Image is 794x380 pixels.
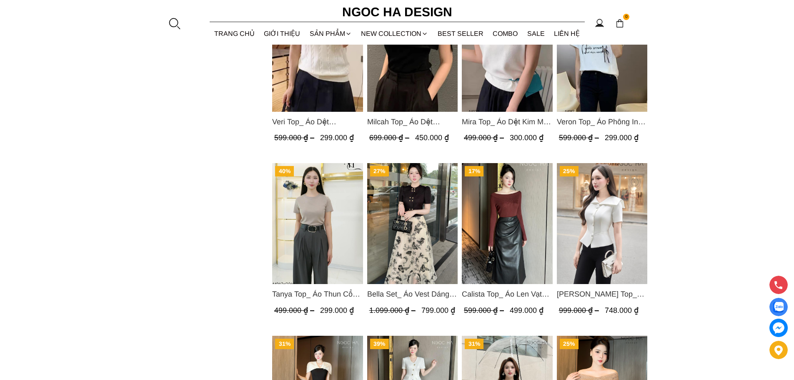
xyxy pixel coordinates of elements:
span: 499.000 ₫ [274,306,316,315]
a: GIỚI THIỆU [259,23,305,45]
span: 599.000 ₫ [274,133,316,142]
span: 300.000 ₫ [510,133,544,142]
span: 748.000 ₫ [604,306,638,315]
a: BEST SELLER [433,23,488,45]
a: NEW COLLECTION [356,23,433,45]
span: 0 [623,14,630,20]
span: Tanya Top_ Áo Thun Cổ Tròn Tay Cộc A1047 [272,288,363,300]
a: Ngoc Ha Design [335,2,460,22]
a: Link to Veron Top_ Áo Phông In Chữ Đính Nơ A1017 [556,116,647,128]
span: Calista Top_ Áo Len Vạt Chéo Vai Tay Dài A954 [462,288,553,300]
a: Link to Calista Top_ Áo Len Vạt Chéo Vai Tay Dài A954 [462,288,553,300]
img: Calista Top_ Áo Len Vạt Chéo Vai Tay Dài A954 [462,163,553,284]
span: 499.000 ₫ [510,306,544,315]
img: img-CART-ICON-ksit0nf1 [615,19,624,28]
a: Link to Tanya Top_ Áo Thun Cổ Tròn Tay Cộc A1047 [272,288,363,300]
span: Veron Top_ Áo Phông In Chữ Đính Nơ A1017 [556,116,647,128]
a: Link to Veri Top_ Áo Dệt Kim Viền Cổ Đính Nơ A1019 [272,116,363,128]
a: Display image [769,298,788,316]
img: Display image [773,302,784,312]
a: Link to Milcah Top_ Áo Dệt Kim Choàng Vai A1049 [367,116,458,128]
a: SALE [523,23,550,45]
span: 499.000 ₫ [464,133,506,142]
span: 699.000 ₫ [369,133,411,142]
span: Mira Top_ Áo Dệt Kim Mix Bèo Cổ Và Tay A1023 [462,116,553,128]
span: 799.000 ₫ [421,306,455,315]
span: 599.000 ₫ [559,133,601,142]
a: Product image - Bella Set_ Áo Vest Dáng Lửng Cúc Đồng, Chân Váy Họa Tiết Bướm A990+CV121 [367,163,458,284]
span: 599.000 ₫ [464,306,506,315]
span: 299.000 ₫ [320,306,354,315]
span: 299.000 ₫ [604,133,638,142]
span: Bella Set_ Áo Vest Dáng Lửng Cúc Đồng, Chân Váy Họa Tiết Bướm A990+CV121 [367,288,458,300]
a: TRANG CHỦ [210,23,260,45]
a: Product image - Fiona Top_ Áo Vest Cách Điệu Cổ Ngang Vạt Chéo Tay Cộc Màu Trắng A936 [556,163,647,284]
a: Product image - Calista Top_ Áo Len Vạt Chéo Vai Tay Dài A954 [462,163,553,284]
a: Product image - Tanya Top_ Áo Thun Cổ Tròn Tay Cộc A1047 [272,163,363,284]
a: Link to Fiona Top_ Áo Vest Cách Điệu Cổ Ngang Vạt Chéo Tay Cộc Màu Trắng A936 [556,288,647,300]
a: Link to Mira Top_ Áo Dệt Kim Mix Bèo Cổ Và Tay A1023 [462,116,553,128]
span: 450.000 ₫ [415,133,448,142]
span: 999.000 ₫ [559,306,601,315]
span: 299.000 ₫ [320,133,354,142]
span: 1.099.000 ₫ [369,306,417,315]
div: SẢN PHẨM [305,23,357,45]
span: Veri Top_ Áo Dệt [PERSON_NAME] Cổ Đính Nơ A1019 [272,116,363,128]
a: Combo [488,23,523,45]
span: Milcah Top_ Áo Dệt [PERSON_NAME] Vai A1049 [367,116,458,128]
a: messenger [769,319,788,337]
a: LIÊN HỆ [549,23,585,45]
img: Tanya Top_ Áo Thun Cổ Tròn Tay Cộc A1047 [272,163,363,284]
img: Fiona Top_ Áo Vest Cách Điệu Cổ Ngang Vạt Chéo Tay Cộc Màu Trắng A936 [556,163,647,284]
span: [PERSON_NAME] Top_ Áo Vest Cách Điệu Cổ Ngang Vạt Chéo Tay Cộc Màu Trắng A936 [556,288,647,300]
img: Bella Set_ Áo Vest Dáng Lửng Cúc Đồng, Chân Váy Họa Tiết Bướm A990+CV121 [367,163,458,284]
a: Link to Bella Set_ Áo Vest Dáng Lửng Cúc Đồng, Chân Váy Họa Tiết Bướm A990+CV121 [367,288,458,300]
